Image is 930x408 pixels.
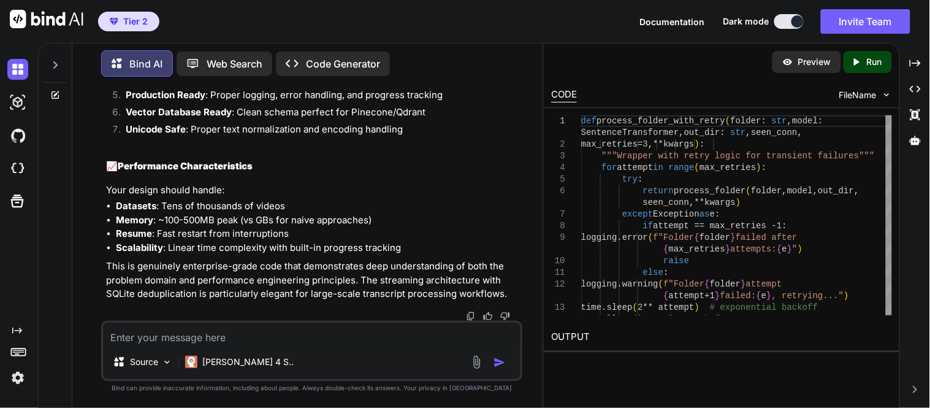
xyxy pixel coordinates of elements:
[664,244,669,254] span: {
[761,116,766,126] span: :
[129,56,162,71] p: Bind AI
[798,128,802,137] span: ,
[581,233,648,242] span: logging.error
[844,291,849,301] span: )
[793,244,798,254] span: "
[466,311,476,321] img: copy
[643,221,654,231] span: if
[818,186,855,196] span: out_dir
[751,128,798,137] span: seen_conn
[736,233,798,242] span: failed after
[715,291,720,301] span: }
[126,123,186,135] strong: Unicode Safe
[306,56,380,71] p: Code Generator
[757,163,761,172] span: )
[782,221,787,231] span: :
[581,314,633,324] span: gc.collect
[494,356,506,369] img: icon
[867,56,882,68] p: Run
[782,186,787,196] span: ,
[483,311,493,321] img: like
[723,15,769,28] span: Dark mode
[654,163,664,172] span: in
[787,116,792,126] span: ,
[684,128,720,137] span: out_dir
[669,244,725,254] span: max_retries
[126,106,232,118] strong: Vector Database Ready
[551,232,565,244] div: 9
[470,355,484,369] img: attachment
[725,244,730,254] span: }
[551,162,565,174] div: 4
[551,115,565,127] div: 1
[720,128,725,137] span: :
[664,256,690,266] span: raise
[500,311,510,321] img: dislike
[581,302,633,312] span: time.sleep
[798,56,831,68] p: Preview
[110,18,118,25] img: premium
[746,186,751,196] span: (
[551,267,565,279] div: 11
[731,128,746,137] span: str
[854,186,859,196] span: ,
[690,198,695,207] span: ,
[720,291,757,301] span: failed:
[699,209,710,219] span: as
[751,186,782,196] span: folder
[664,268,669,277] span: :
[731,244,777,254] span: attempts:
[658,279,663,289] span: (
[116,241,520,255] li: : Linear time complexity with built-in progress tracking
[731,233,736,242] span: }
[551,174,565,185] div: 5
[818,116,823,126] span: :
[798,244,802,254] span: )
[116,227,520,241] li: : Fast restart from interruptions
[705,279,710,289] span: {
[643,302,695,312] span: ** attempt
[116,214,520,228] li: : ~100-500MB peak (vs GBs for naive approaches)
[821,9,910,34] button: Invite Team
[602,163,617,172] span: for
[116,228,152,239] strong: Resume
[7,59,28,80] img: darkChat
[7,125,28,146] img: githubDark
[654,221,777,231] span: attempt == max_retries -
[859,151,875,161] span: """
[162,357,172,368] img: Pick Models
[638,174,643,184] span: :
[551,139,565,150] div: 2
[106,260,520,301] p: This is genuinely enterprise-grade code that demonstrates deep understanding of both the problem ...
[581,128,679,137] span: SentenceTransformer
[813,186,818,196] span: ,
[602,151,859,161] span: """Wrapper with retry logic for transient failures
[741,279,746,289] span: }
[777,244,782,254] span: {
[7,158,28,179] img: cloudideIcon
[664,291,669,301] span: {
[679,128,684,137] span: ,
[551,220,565,232] div: 8
[643,268,664,277] span: else
[116,200,156,212] strong: Datasets
[640,17,705,27] span: Documentation
[581,116,596,126] span: def
[617,163,654,172] span: attempt
[551,185,565,197] div: 6
[643,186,674,196] span: return
[882,90,892,100] img: chevron down
[118,160,253,172] strong: Performance Characteristics
[772,291,844,301] span: , retrying..."
[654,314,767,324] span: # cleanup before retry
[123,15,148,28] span: Tier 2
[695,233,699,242] span: {
[551,302,565,314] div: 13
[98,12,159,31] button: premiumTier 2
[551,279,565,290] div: 12
[699,163,756,172] span: max_retries
[710,302,818,312] span: # exponential backoff
[116,106,520,123] li: : Clean schema perfect for Pinecone/Qdrant
[622,174,638,184] span: try
[633,302,638,312] span: (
